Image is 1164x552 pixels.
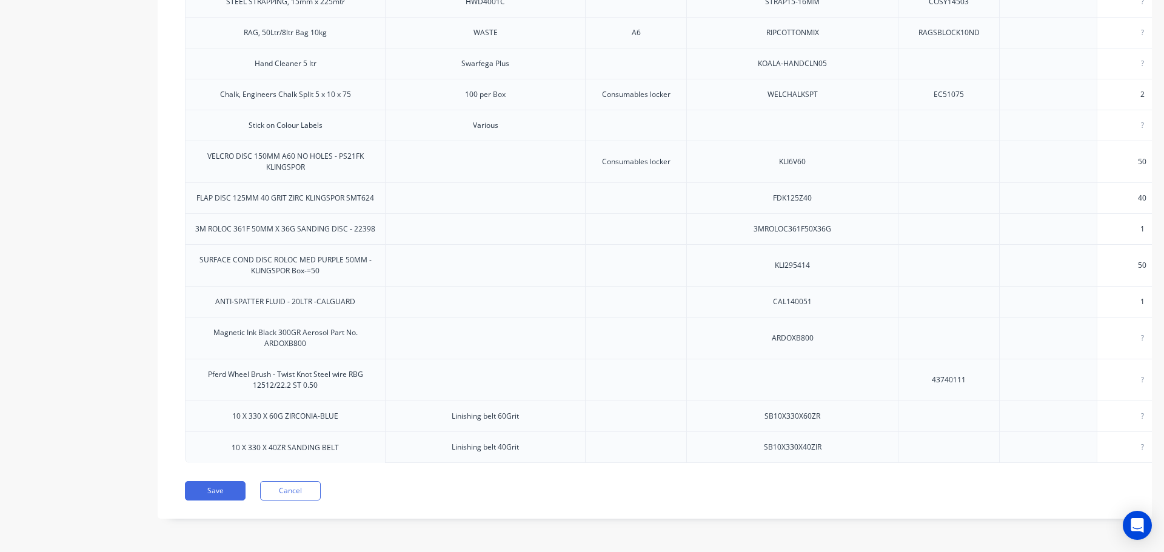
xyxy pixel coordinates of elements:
[632,27,641,38] div: A6
[244,27,327,38] div: RAG, 50Ltr/8ltr Bag 10kg
[260,481,321,500] button: Cancel
[772,333,814,344] div: ARDOXB800
[232,442,339,453] div: 10 X 330 X 40ZR SANDING BELT
[195,151,375,173] div: VELCRO DISC 150MM A60 NO HOLES - PS21FK KLINGSPOR
[766,27,819,38] div: RIPCOTTONMIX
[452,411,519,422] div: Linishing belt 60Grit
[249,120,323,131] div: Stick on Colour Labels
[232,411,338,422] div: 10 X 330 X 60G ZIRCONIA-BLUE
[932,374,966,385] div: 43740111
[918,27,980,38] div: RAGSBLOCK10ND
[779,156,806,167] div: KLI6V60
[255,58,316,69] div: Hand Cleaner 5 ltr
[465,89,506,100] div: 100 per Box
[473,120,498,131] div: Various
[764,411,820,422] div: SB10X330X60ZR
[196,193,374,204] div: FLAP DISC 125MM 40 GRIT ZIRC KLINGSPOR SMT624
[195,369,375,391] div: Pferd Wheel Brush - Twist Knot Steel wire RBG 12512/22.2 ST 0.50
[764,442,821,453] div: SB10X330X40ZIR
[773,296,812,307] div: CAL140051
[1123,511,1152,540] div: Open Intercom Messenger
[220,89,351,100] div: Chalk, Engineers Chalk Split 5 x 10 x 75
[758,58,827,69] div: KOALA-HANDCLN05
[934,89,964,100] div: EC51075
[185,481,246,500] button: Save
[195,254,375,276] div: SURFACE COND DISC ROLOC MED PURPLE 50MM -KLINGSPOR Box-=50
[602,89,671,100] div: Consumables locker
[754,224,831,234] div: 3MROLOC361F50X36G
[473,27,498,38] div: WASTE
[773,193,812,204] div: FDK125Z40
[461,58,509,69] div: Swarfega Plus
[768,89,818,100] div: WELCHALKSPT
[195,327,375,349] div: Magnetic Ink Black 300GR Aerosol Part No. ARDOXB800
[602,156,671,167] div: Consumables locker
[775,260,810,271] div: KLI295414
[452,442,519,453] div: Linishing belt 40Grit
[215,296,355,307] div: ANTI-SPATTER FLUID - 20LTR -CALGUARD
[195,224,375,234] div: 3M ROLOC 361F 50MM X 36G SANDING DISC - 22398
